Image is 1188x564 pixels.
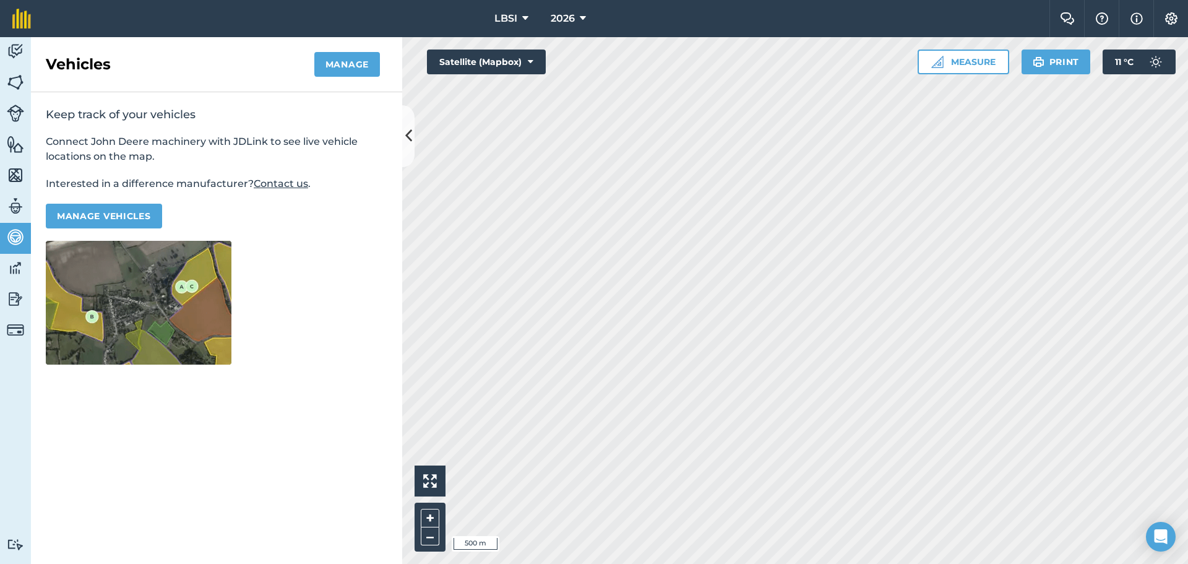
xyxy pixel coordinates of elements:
a: Contact us [254,178,308,189]
img: Two speech bubbles overlapping with the left bubble in the forefront [1060,12,1075,25]
span: 2026 [551,11,575,26]
img: Ruler icon [931,56,944,68]
button: 11 °C [1103,50,1176,74]
button: Manage vehicles [46,204,162,228]
button: Manage [314,52,380,77]
button: Print [1022,50,1091,74]
img: svg+xml;base64,PD94bWwgdmVyc2lvbj0iMS4wIiBlbmNvZGluZz0idXRmLTgiPz4KPCEtLSBHZW5lcmF0b3I6IEFkb2JlIE... [7,42,24,61]
button: Satellite (Mapbox) [427,50,546,74]
img: svg+xml;base64,PHN2ZyB4bWxucz0iaHR0cDovL3d3dy53My5vcmcvMjAwMC9zdmciIHdpZHRoPSIxNyIgaGVpZ2h0PSIxNy... [1130,11,1143,26]
img: svg+xml;base64,PHN2ZyB4bWxucz0iaHR0cDovL3d3dy53My5vcmcvMjAwMC9zdmciIHdpZHRoPSI1NiIgaGVpZ2h0PSI2MC... [7,166,24,184]
img: svg+xml;base64,PD94bWwgdmVyc2lvbj0iMS4wIiBlbmNvZGluZz0idXRmLTgiPz4KPCEtLSBHZW5lcmF0b3I6IEFkb2JlIE... [7,105,24,122]
img: svg+xml;base64,PHN2ZyB4bWxucz0iaHR0cDovL3d3dy53My5vcmcvMjAwMC9zdmciIHdpZHRoPSI1NiIgaGVpZ2h0PSI2MC... [7,135,24,154]
button: – [421,527,439,545]
h2: Vehicles [46,54,111,74]
button: + [421,509,439,527]
img: svg+xml;base64,PHN2ZyB4bWxucz0iaHR0cDovL3d3dy53My5vcmcvMjAwMC9zdmciIHdpZHRoPSI1NiIgaGVpZ2h0PSI2MC... [7,73,24,92]
button: Measure [918,50,1009,74]
img: A cog icon [1164,12,1179,25]
img: svg+xml;base64,PD94bWwgdmVyc2lvbj0iMS4wIiBlbmNvZGluZz0idXRmLTgiPz4KPCEtLSBHZW5lcmF0b3I6IEFkb2JlIE... [7,228,24,246]
span: LBSI [494,11,517,26]
h2: Keep track of your vehicles [46,107,387,122]
img: svg+xml;base64,PD94bWwgdmVyc2lvbj0iMS4wIiBlbmNvZGluZz0idXRmLTgiPz4KPCEtLSBHZW5lcmF0b3I6IEFkb2JlIE... [7,539,24,550]
img: svg+xml;base64,PD94bWwgdmVyc2lvbj0iMS4wIiBlbmNvZGluZz0idXRmLTgiPz4KPCEtLSBHZW5lcmF0b3I6IEFkb2JlIE... [1143,50,1168,74]
img: svg+xml;base64,PD94bWwgdmVyc2lvbj0iMS4wIiBlbmNvZGluZz0idXRmLTgiPz4KPCEtLSBHZW5lcmF0b3I6IEFkb2JlIE... [7,197,24,215]
img: A question mark icon [1095,12,1109,25]
span: 11 ° C [1115,50,1134,74]
p: Connect John Deere machinery with JDLink to see live vehicle locations on the map. [46,134,387,164]
div: Open Intercom Messenger [1146,522,1176,552]
img: svg+xml;base64,PD94bWwgdmVyc2lvbj0iMS4wIiBlbmNvZGluZz0idXRmLTgiPz4KPCEtLSBHZW5lcmF0b3I6IEFkb2JlIE... [7,259,24,277]
img: svg+xml;base64,PD94bWwgdmVyc2lvbj0iMS4wIiBlbmNvZGluZz0idXRmLTgiPz4KPCEtLSBHZW5lcmF0b3I6IEFkb2JlIE... [7,290,24,308]
img: fieldmargin Logo [12,9,31,28]
img: svg+xml;base64,PD94bWwgdmVyc2lvbj0iMS4wIiBlbmNvZGluZz0idXRmLTgiPz4KPCEtLSBHZW5lcmF0b3I6IEFkb2JlIE... [7,321,24,339]
p: Interested in a difference manufacturer? . [46,176,387,191]
img: svg+xml;base64,PHN2ZyB4bWxucz0iaHR0cDovL3d3dy53My5vcmcvMjAwMC9zdmciIHdpZHRoPSIxOSIgaGVpZ2h0PSIyNC... [1033,54,1044,69]
img: Four arrows, one pointing top left, one top right, one bottom right and the last bottom left [423,474,437,488]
